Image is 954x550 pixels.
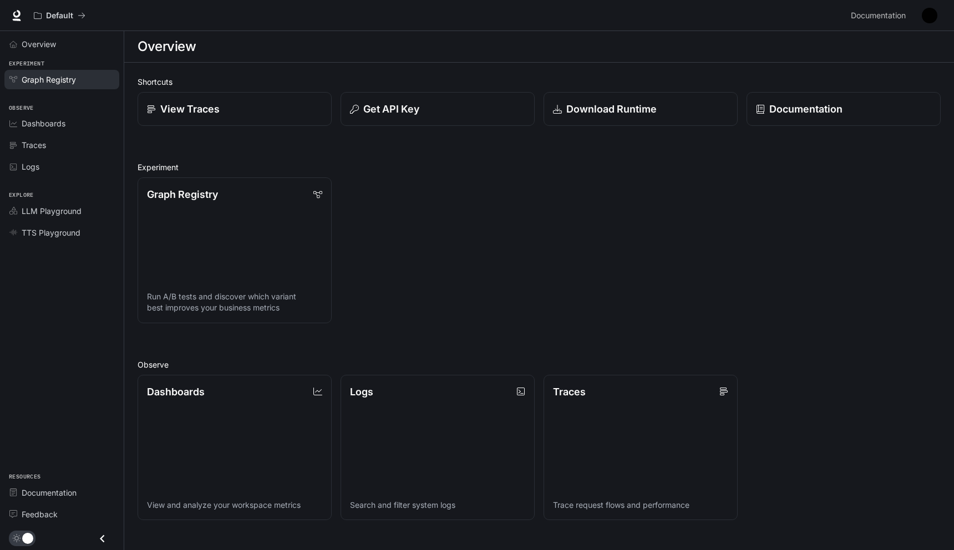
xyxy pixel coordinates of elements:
[4,483,119,502] a: Documentation
[22,139,46,151] span: Traces
[22,508,58,520] span: Feedback
[4,135,119,155] a: Traces
[22,227,80,238] span: TTS Playground
[22,532,33,544] span: Dark mode toggle
[922,8,937,23] img: User avatar
[341,92,535,126] button: Get API Key
[22,487,77,498] span: Documentation
[544,92,738,126] a: Download Runtime
[46,11,73,21] p: Default
[138,359,941,370] h2: Observe
[553,500,728,511] p: Trace request flows and performance
[350,384,373,399] p: Logs
[138,375,332,521] a: DashboardsView and analyze your workspace metrics
[350,500,525,511] p: Search and filter system logs
[747,92,941,126] a: Documentation
[29,4,90,27] button: All workspaces
[22,38,56,50] span: Overview
[138,161,941,173] h2: Experiment
[147,384,205,399] p: Dashboards
[138,177,332,323] a: Graph RegistryRun A/B tests and discover which variant best improves your business metrics
[147,291,322,313] p: Run A/B tests and discover which variant best improves your business metrics
[919,4,941,27] button: User avatar
[4,223,119,242] a: TTS Playground
[4,157,119,176] a: Logs
[4,505,119,524] a: Feedback
[4,114,119,133] a: Dashboards
[147,187,218,202] p: Graph Registry
[22,118,65,129] span: Dashboards
[22,161,39,172] span: Logs
[553,384,586,399] p: Traces
[90,527,115,550] button: Close drawer
[769,101,843,116] p: Documentation
[851,9,906,23] span: Documentation
[22,74,76,85] span: Graph Registry
[566,101,657,116] p: Download Runtime
[846,4,914,27] a: Documentation
[4,70,119,89] a: Graph Registry
[138,35,196,58] h1: Overview
[4,201,119,221] a: LLM Playground
[138,92,332,126] a: View Traces
[341,375,535,521] a: LogsSearch and filter system logs
[4,34,119,54] a: Overview
[138,76,941,88] h2: Shortcuts
[147,500,322,511] p: View and analyze your workspace metrics
[22,205,82,217] span: LLM Playground
[544,375,738,521] a: TracesTrace request flows and performance
[160,101,220,116] p: View Traces
[363,101,419,116] p: Get API Key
